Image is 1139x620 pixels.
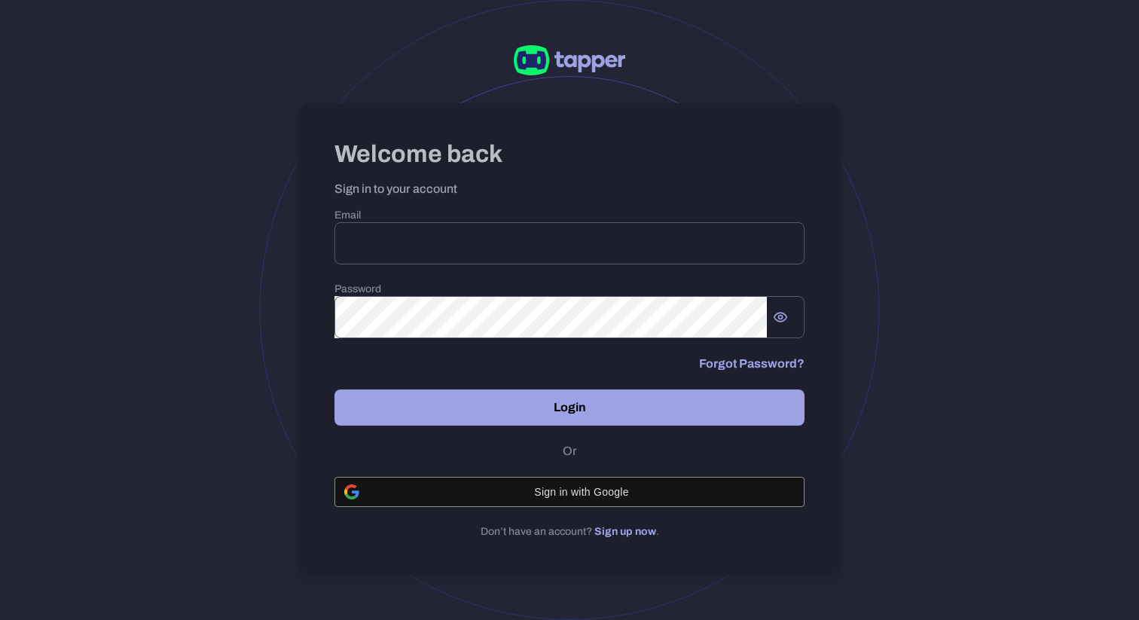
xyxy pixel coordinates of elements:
[559,444,581,459] span: Or
[699,356,805,371] a: Forgot Password?
[594,526,656,537] a: Sign up now
[334,139,805,170] h3: Welcome back
[334,525,805,539] p: Don’t have an account? .
[334,477,805,507] button: Sign in with Google
[767,304,794,331] button: Show password
[334,182,805,197] p: Sign in to your account
[334,209,805,222] h6: Email
[368,486,795,498] span: Sign in with Google
[334,283,805,296] h6: Password
[334,389,805,426] button: Login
